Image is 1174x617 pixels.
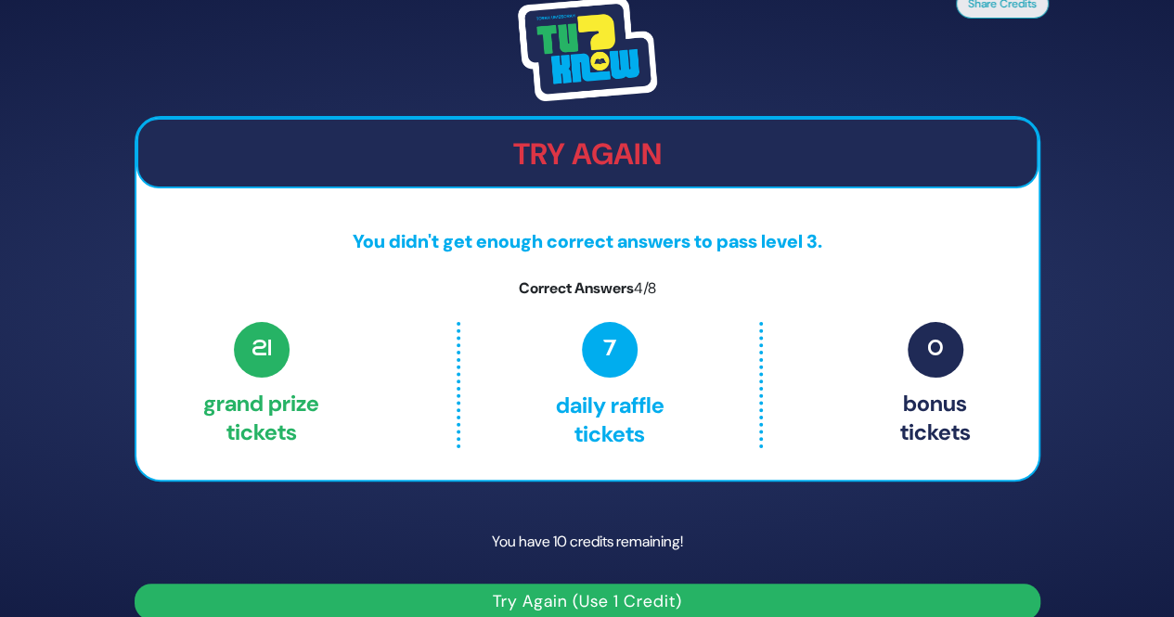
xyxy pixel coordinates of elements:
[634,278,656,298] span: 4/8
[908,322,963,378] span: 0
[582,322,638,378] span: 7
[136,277,1039,300] p: Correct Answers
[499,322,720,448] p: Daily Raffle tickets
[203,322,319,448] p: Grand Prize tickets
[138,136,1037,172] h2: Try Again
[900,322,971,448] p: Bonus tickets
[135,515,1040,569] p: You have 10 credits remaining!
[136,227,1039,255] p: You didn't get enough correct answers to pass level 3.
[234,322,290,378] span: 21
